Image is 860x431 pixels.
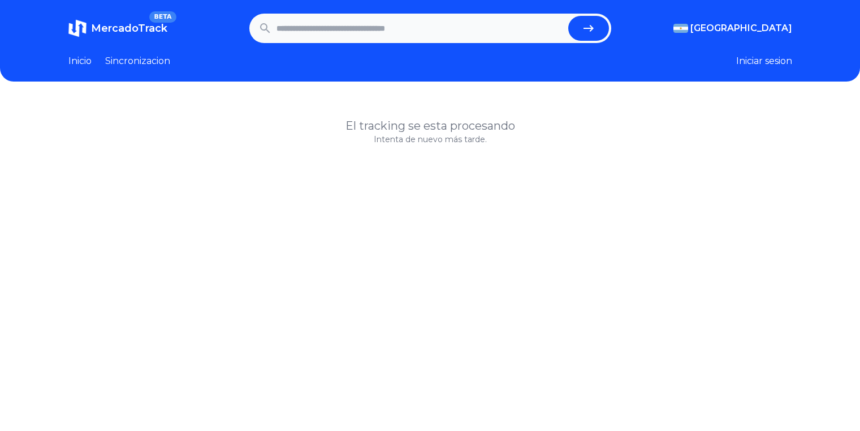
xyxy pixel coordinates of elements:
a: Sincronizacion [105,54,170,68]
p: Intenta de nuevo más tarde. [68,134,792,145]
span: [GEOGRAPHIC_DATA] [690,22,792,35]
img: MercadoTrack [68,19,87,37]
span: BETA [149,11,176,23]
button: [GEOGRAPHIC_DATA] [673,22,792,35]
img: Argentina [673,24,688,33]
button: Iniciar sesion [736,54,792,68]
h1: El tracking se esta procesando [68,118,792,134]
span: MercadoTrack [91,22,167,35]
a: MercadoTrackBETA [68,19,167,37]
a: Inicio [68,54,92,68]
